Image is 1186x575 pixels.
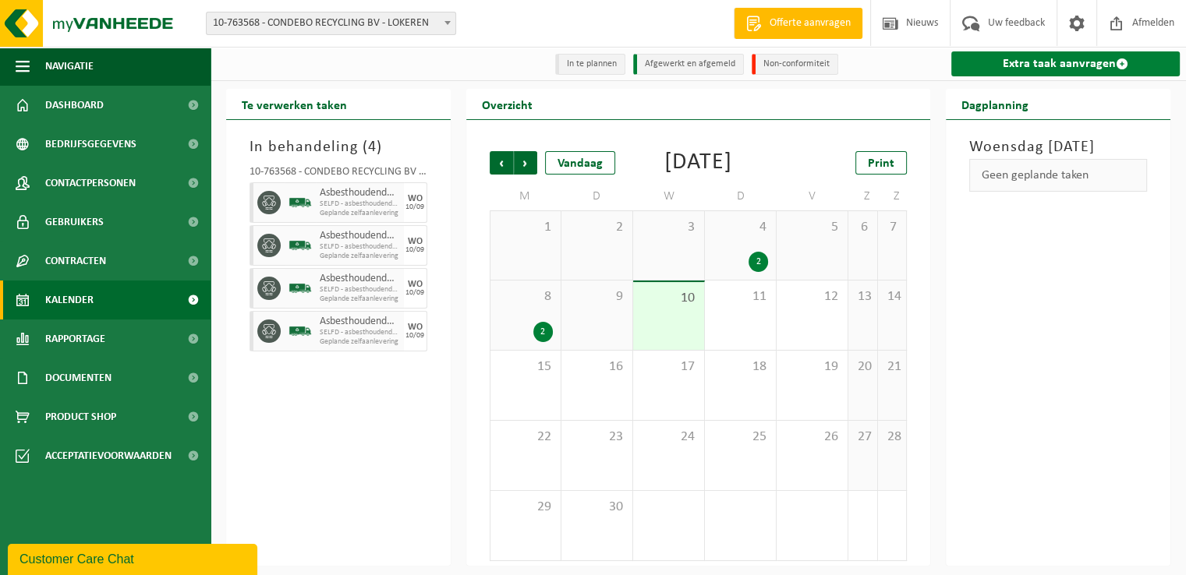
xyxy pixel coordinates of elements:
[207,12,455,34] span: 10-763568 - CONDEBO RECYCLING BV - LOKEREN
[749,252,768,272] div: 2
[856,429,869,446] span: 27
[784,219,840,236] span: 5
[514,151,537,175] span: Volgende
[250,136,427,159] h3: In behandeling ( )
[289,191,312,214] img: BL-SO-LV
[45,242,106,280] span: Contracten
[641,290,696,307] span: 10
[868,157,894,170] span: Print
[45,125,136,164] span: Bedrijfsgegevens
[752,54,838,75] li: Non-conformiteit
[713,288,768,305] span: 11
[784,429,840,446] span: 26
[784,288,840,305] span: 12
[713,219,768,236] span: 4
[705,182,777,210] td: D
[664,151,732,175] div: [DATE]
[886,358,899,376] span: 21
[784,358,840,376] span: 19
[734,8,862,39] a: Offerte aanvragen
[320,316,400,328] span: Asbesthoudende bouwmaterialen cementgebonden (hechtgebonden)
[569,219,625,236] span: 2
[466,89,548,119] h2: Overzicht
[45,280,94,319] span: Kalender
[498,358,553,376] span: 15
[408,323,423,332] div: WO
[569,288,625,305] span: 9
[206,12,456,35] span: 10-763568 - CONDEBO RECYCLING BV - LOKEREN
[226,89,363,119] h2: Te verwerken taken
[320,209,400,218] span: Geplande zelfaanlevering
[490,151,513,175] span: Vorige
[320,230,400,242] span: Asbesthoudende bouwmaterialen cementgebonden (hechtgebonden)
[408,237,423,246] div: WO
[569,429,625,446] span: 23
[368,139,377,155] span: 4
[498,429,553,446] span: 22
[641,429,696,446] span: 24
[320,328,400,337] span: SELFD - asbesthoudende bouwmaterialen cementgebonden (HGB)
[45,164,136,203] span: Contactpersonen
[569,499,625,516] span: 30
[856,288,869,305] span: 13
[561,182,633,210] td: D
[633,182,705,210] td: W
[777,182,848,210] td: V
[555,54,625,75] li: In te plannen
[408,194,423,203] div: WO
[878,182,908,210] td: Z
[856,358,869,376] span: 20
[45,203,104,242] span: Gebruikers
[886,429,899,446] span: 28
[45,319,105,358] span: Rapportage
[45,86,104,125] span: Dashboard
[856,219,869,236] span: 6
[45,397,116,436] span: Product Shop
[320,273,400,285] span: Asbesthoudende bouwmaterialen cementgebonden (hechtgebonden)
[250,167,427,182] div: 10-763568 - CONDEBO RECYCLING BV - LOKEREN
[320,199,400,209] span: SELFD - asbesthoudende bouwmaterialen cementgebonden (HGB)
[490,182,561,210] td: M
[45,436,172,475] span: Acceptatievoorwaarden
[969,136,1147,159] h3: Woensdag [DATE]
[766,16,855,31] span: Offerte aanvragen
[641,219,696,236] span: 3
[320,242,400,252] span: SELFD - asbesthoudende bouwmaterialen cementgebonden (HGB)
[641,358,696,376] span: 17
[320,252,400,261] span: Geplande zelfaanlevering
[8,541,260,575] iframe: chat widget
[289,234,312,257] img: BL-SO-LV
[498,219,553,236] span: 1
[320,295,400,304] span: Geplande zelfaanlevering
[408,280,423,289] div: WO
[405,332,424,340] div: 10/09
[45,358,112,397] span: Documenten
[886,219,899,236] span: 7
[848,182,877,210] td: Z
[946,89,1044,119] h2: Dagplanning
[498,288,553,305] span: 8
[320,337,400,347] span: Geplande zelfaanlevering
[405,289,424,297] div: 10/09
[951,51,1180,76] a: Extra taak aanvragen
[320,187,400,199] span: Asbesthoudende bouwmaterialen cementgebonden (hechtgebonden)
[886,288,899,305] span: 14
[569,358,625,376] span: 16
[405,203,424,211] div: 10/09
[498,499,553,516] span: 29
[969,159,1147,192] div: Geen geplande taken
[405,246,424,254] div: 10/09
[633,54,744,75] li: Afgewerkt en afgemeld
[713,358,768,376] span: 18
[713,429,768,446] span: 25
[855,151,907,175] a: Print
[289,319,312,343] img: BL-SO-LV
[545,151,615,175] div: Vandaag
[45,47,94,86] span: Navigatie
[289,277,312,300] img: BL-SO-LV
[320,285,400,295] span: SELFD - asbesthoudende bouwmaterialen cementgebonden (HGB)
[533,322,553,342] div: 2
